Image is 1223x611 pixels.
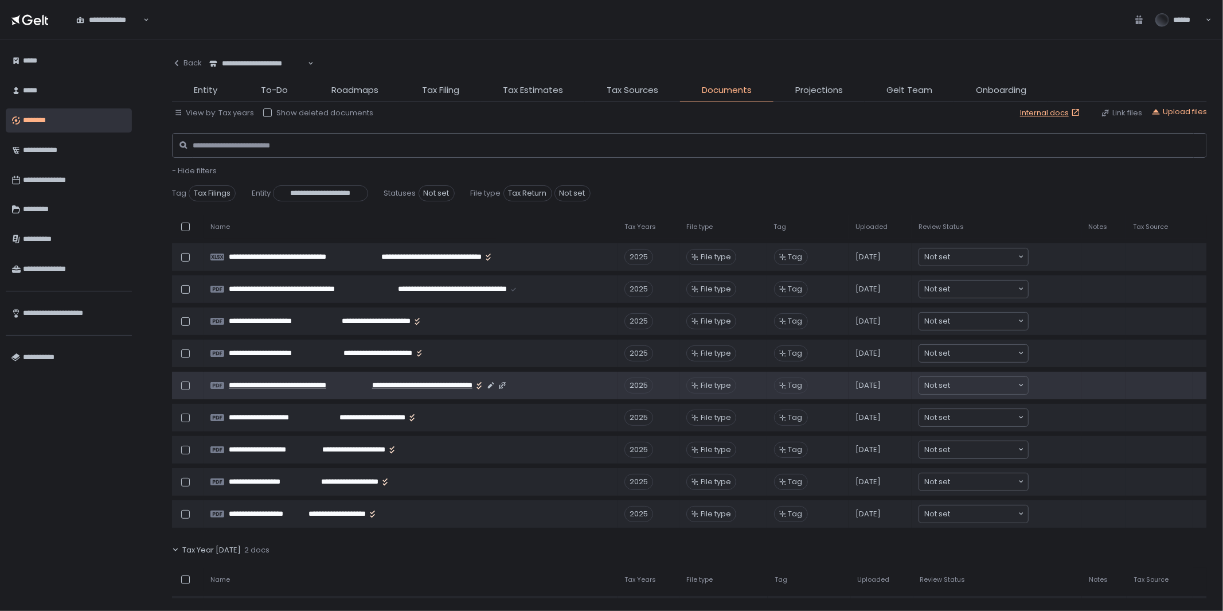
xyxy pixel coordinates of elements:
span: Not set [924,476,950,488]
span: Entity [194,84,217,97]
span: Not set [924,508,950,520]
span: Tag [788,445,803,455]
span: Not set [554,185,591,201]
span: Notes [1088,223,1107,231]
span: File type [701,380,731,391]
div: Search for option [919,473,1028,491]
span: File type [701,509,731,519]
input: Search for option [950,316,1017,327]
span: File type [701,348,731,359]
span: [DATE] [855,316,881,326]
span: Onboarding [976,84,1026,97]
button: Link files [1101,108,1142,118]
div: Search for option [202,52,314,76]
div: 2025 [624,345,653,361]
span: Tax Filing [422,84,459,97]
div: Search for option [69,7,149,32]
span: Uploaded [855,223,888,231]
span: Not set [924,444,950,456]
div: Search for option [919,409,1028,426]
button: Upload files [1151,107,1207,117]
span: Tax Filings [189,185,236,201]
span: Tag [775,575,787,584]
input: Search for option [950,283,1017,295]
span: Tax Estimates [503,84,563,97]
input: Search for option [950,348,1017,359]
span: Not set [924,412,950,423]
span: Roadmaps [331,84,378,97]
span: File type [471,188,501,199]
div: Search for option [919,505,1028,523]
div: Back [172,58,202,68]
span: [DATE] [855,477,881,487]
span: Not set [924,348,950,359]
span: Tag [788,316,803,326]
span: Tag [788,284,803,294]
span: File type [701,316,731,326]
button: View by: Tax years [174,108,254,118]
a: Internal docs [1020,108,1083,118]
div: Search for option [919,441,1028,458]
input: Search for option [950,412,1017,423]
span: Tax Source [1134,575,1169,584]
span: File type [701,445,731,455]
span: [DATE] [855,284,881,294]
button: Back [172,52,202,75]
input: Search for option [950,251,1017,263]
span: Tax Source [1133,223,1168,231]
span: Tax Sources [607,84,658,97]
span: To-Do [261,84,288,97]
span: Not set [924,380,950,391]
div: 2025 [624,378,653,394]
span: [DATE] [855,380,881,391]
span: Name [210,223,230,231]
span: Tax Year [DATE] [182,545,241,555]
span: Not set [924,283,950,295]
span: Documents [702,84,752,97]
span: Review Status [919,223,964,231]
div: Search for option [919,281,1028,298]
span: File type [701,477,731,487]
span: Tag [774,223,787,231]
span: Statuses [384,188,416,199]
span: Gelt Team [886,84,932,97]
span: File type [686,575,713,584]
span: File type [701,252,731,262]
input: Search for option [950,444,1017,456]
span: [DATE] [855,252,881,262]
span: Tag [172,188,186,199]
div: Search for option [919,345,1028,362]
div: 2025 [624,249,653,265]
div: 2025 [624,442,653,458]
span: Not set [924,316,950,327]
span: File type [701,284,731,294]
div: Search for option [919,313,1028,330]
input: Search for option [950,508,1017,520]
span: Not set [419,185,455,201]
span: [DATE] [855,412,881,423]
span: File type [701,412,731,423]
span: Tag [788,380,803,391]
span: Tax Years [624,575,656,584]
span: [DATE] [855,348,881,359]
div: 2025 [624,474,653,490]
input: Search for option [950,476,1017,488]
span: Name [210,575,230,584]
span: File type [686,223,713,231]
span: Entity [252,188,271,199]
span: Not set [924,251,950,263]
div: 2025 [624,313,653,329]
span: Tax Years [624,223,656,231]
span: Uploaded [858,575,890,584]
span: Review Status [920,575,966,584]
input: Search for option [950,380,1017,391]
span: Tag [788,477,803,487]
span: [DATE] [855,445,881,455]
span: Tag [788,509,803,519]
span: [DATE] [855,509,881,519]
div: 2025 [624,506,653,522]
span: Projections [795,84,843,97]
span: Tag [788,348,803,359]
